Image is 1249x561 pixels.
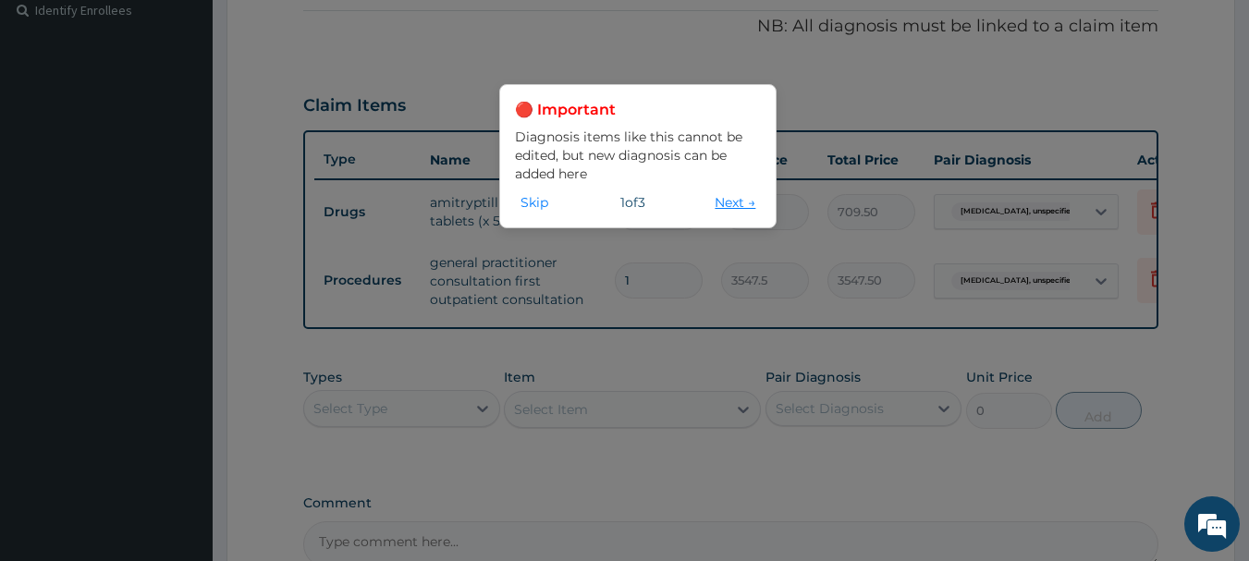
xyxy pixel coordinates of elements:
[515,100,761,120] h3: 🔴 Important
[34,92,75,139] img: d_794563401_company_1708531726252_794563401
[709,192,761,213] button: Next →
[515,192,554,213] button: Skip
[107,165,255,351] span: We're online!
[303,9,348,54] div: Minimize live chat window
[9,369,352,433] textarea: Type your message and hit 'Enter'
[515,128,761,183] p: Diagnosis items like this cannot be edited, but new diagnosis can be added here
[620,193,645,212] span: 1 of 3
[96,104,311,128] div: Chat with us now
